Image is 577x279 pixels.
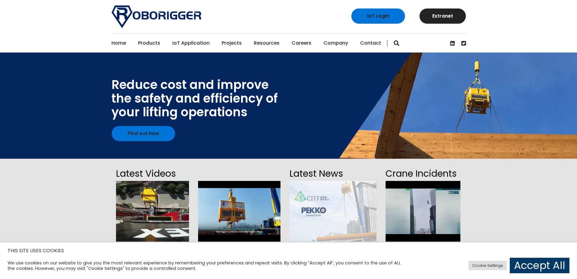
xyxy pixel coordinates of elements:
span: Data Centre NEXTDC [116,242,189,249]
a: Home [111,34,126,53]
h2: Latest News [290,166,376,181]
div: Reduce cost and improve the safety and efficiency of your lifting operations [111,78,278,119]
a: IoT Application [172,34,210,53]
h2: Crane Incidents [386,166,460,181]
a: Find out how [112,126,175,141]
a: Projects [222,34,242,53]
a: Extranet [419,9,466,24]
span: Rigger entangled in a tagline at a [GEOGRAPHIC_DATA] construction site [386,242,460,259]
a: IoT Login [351,9,405,24]
a: Company [323,34,348,53]
img: hqdefault.jpg [198,181,281,242]
span: Pekko Engineers - Roborigger in [GEOGRAPHIC_DATA] [198,242,281,254]
h5: THIS SITE USES COOKIES [8,247,569,255]
a: Contact [360,34,381,53]
a: Cookie Settings [469,261,507,270]
a: Accept All [510,258,569,273]
a: Resources [254,34,280,53]
img: hqdefault.jpg [116,181,189,242]
a: Funding now available under CITF in [GEOGRAPHIC_DATA] - Pekko Engineers [290,242,373,253]
img: hqdefault.jpg [386,181,460,242]
a: Products [138,34,160,53]
h2: Latest Videos [116,166,189,181]
img: Roborigger [111,5,201,28]
div: We use cookies on our website to give you the most relevant experience by remembering your prefer... [8,260,401,271]
a: Careers [292,34,311,53]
